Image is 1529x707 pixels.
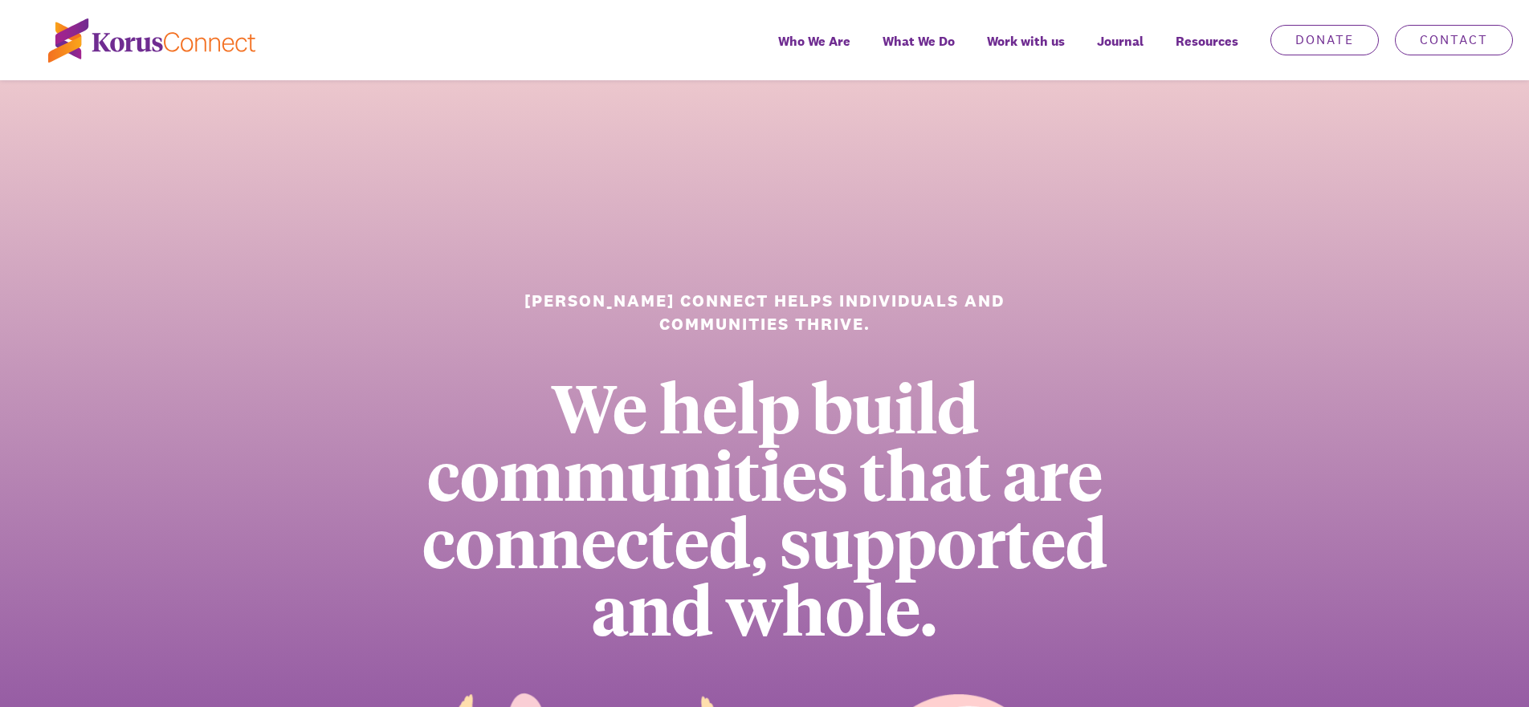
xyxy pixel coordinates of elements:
a: Work with us [971,22,1081,80]
span: Who We Are [778,30,850,53]
span: Journal [1097,30,1144,53]
div: Resources [1160,22,1254,80]
a: What We Do [866,22,971,80]
div: We help build communities that are connected, supported and whole. [370,372,1160,642]
a: Journal [1081,22,1160,80]
span: What We Do [883,30,955,53]
img: korus-connect%2Fc5177985-88d5-491d-9cd7-4a1febad1357_logo.svg [48,18,255,63]
h1: [PERSON_NAME] Connect helps individuals and communities thrive. [506,289,1024,336]
span: Work with us [987,30,1065,53]
a: Contact [1395,25,1513,55]
a: Donate [1270,25,1379,55]
a: Who We Are [762,22,866,80]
